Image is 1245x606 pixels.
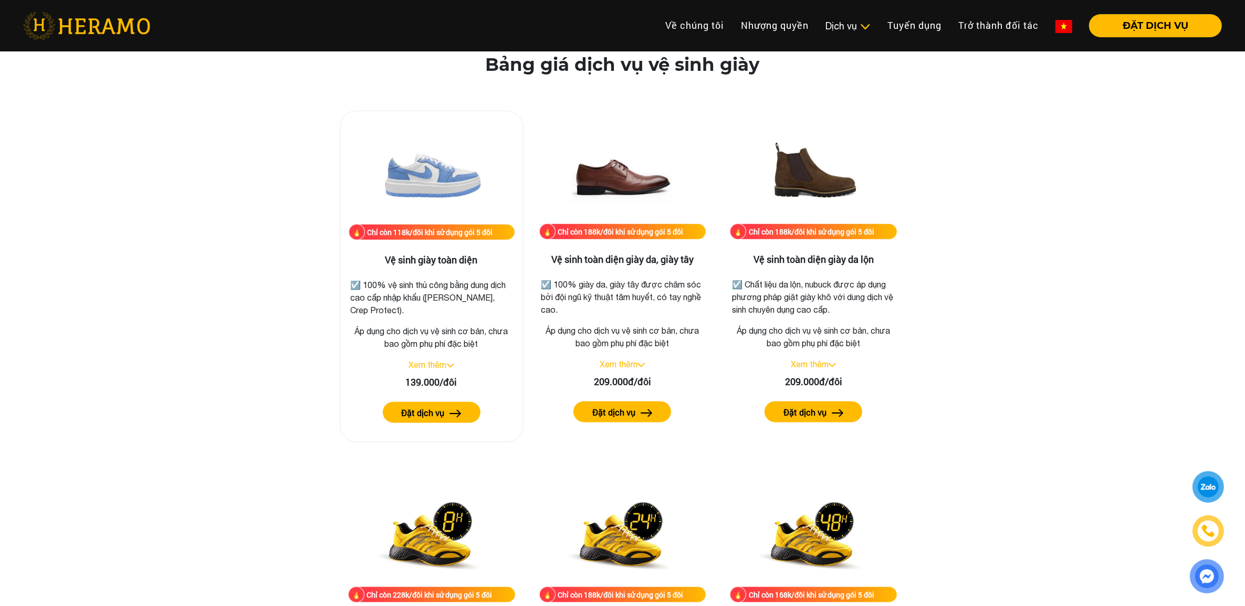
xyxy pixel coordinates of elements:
[1194,517,1222,545] a: phone-icon
[449,410,462,418] img: arrow
[745,482,882,587] img: Giày Nhanh 48H
[539,375,706,389] div: 209.000đ/đôi
[832,409,844,417] img: arrow
[641,409,653,417] img: arrow
[558,589,684,600] div: Chỉ còn 188k/đôi khi sử dụng gói 5 đôi
[539,224,556,240] img: fire.png
[368,227,493,238] div: Chỉ còn 118k/đôi khi sử dụng gói 5 đôi
[783,406,826,419] label: Đặt dịch vụ
[351,279,512,316] p: ☑️ 100% vệ sinh thủ công bằng dung dịch cao cấp nhập khẩu ([PERSON_NAME], Crep Protect).
[348,587,364,603] img: fire.png
[570,119,675,224] img: Vệ sinh toàn diện giày da, giày tây
[730,324,897,349] p: Áp dụng cho dịch vụ vệ sinh cơ bản, chưa bao gồm phụ phí đặc biệt
[1202,525,1214,537] img: phone-icon
[657,14,733,37] a: Về chúng tôi
[761,119,866,224] img: Vệ sinh toàn diện giày da lộn
[950,14,1047,37] a: Trở thành đối tác
[409,360,447,369] a: Xem thêm
[486,54,760,76] h2: Bảng giá dịch vụ vệ sinh giày
[349,375,515,389] div: 139.000/đôi
[592,406,635,419] label: Đặt dịch vụ
[860,22,871,32] img: subToggleIcon
[401,407,444,419] label: Đặt dịch vụ
[539,254,706,265] h3: Vệ sinh toàn diện giày da, giày tây
[558,226,684,237] div: Chỉ còn 188k/đôi khi sử dụng gói 5 đôi
[447,364,454,368] img: arrow_down.svg
[539,587,556,603] img: fire.png
[637,363,645,367] img: arrow_down.svg
[765,401,862,422] button: Đặt dịch vụ
[573,401,671,422] button: Đặt dịch vụ
[600,359,637,369] a: Xem thêm
[349,224,365,240] img: fire.png
[1089,14,1222,37] button: ĐẶT DỊCH VỤ
[732,278,895,316] p: ☑️ Chất liệu da lộn, nubuck được áp dụng phương pháp giặt giày khô với dung dịch vệ sinh chuyên d...
[879,14,950,37] a: Tuyển dụng
[749,589,874,600] div: Chỉ còn 168k/đôi khi sử dụng gói 5 đôi
[829,363,836,367] img: arrow_down.svg
[383,402,480,423] button: Đặt dịch vụ
[349,254,515,266] h3: Vệ sinh giày toàn diện
[539,401,706,422] a: Đặt dịch vụ arrow
[1055,20,1072,33] img: vn-flag.png
[730,401,897,422] a: Đặt dịch vụ arrow
[791,359,829,369] a: Xem thêm
[730,375,897,389] div: 209.000đ/đôi
[541,278,704,316] p: ☑️ 100% giày da, giày tây được chăm sóc bởi đội ngũ kỹ thuật tâm huyết, có tay nghề cao.
[367,589,493,600] div: Chỉ còn 228k/đôi khi sử dụng gói 5 đôi
[733,14,817,37] a: Nhượng quyền
[730,224,746,240] img: fire.png
[730,254,897,265] h3: Vệ sinh toàn diện giày da lộn
[23,12,150,39] img: heramo-logo.png
[349,402,515,423] a: Đặt dịch vụ arrow
[730,587,746,603] img: fire.png
[554,482,690,587] img: Giày Cấp Tốc 24H
[825,19,871,33] div: Dịch vụ
[379,120,484,225] img: Vệ sinh giày toàn diện
[539,324,706,349] p: Áp dụng cho dịch vụ vệ sinh cơ bản, chưa bao gồm phụ phí đặc biệt
[349,325,515,350] p: Áp dụng cho dịch vụ vệ sinh cơ bản, chưa bao gồm phụ phí đặc biệt
[749,226,874,237] div: Chỉ còn 188k/đôi khi sử dụng gói 5 đôi
[1081,21,1222,30] a: ĐẶT DỊCH VỤ
[363,482,500,587] img: Giày Siêu Tốc 8H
